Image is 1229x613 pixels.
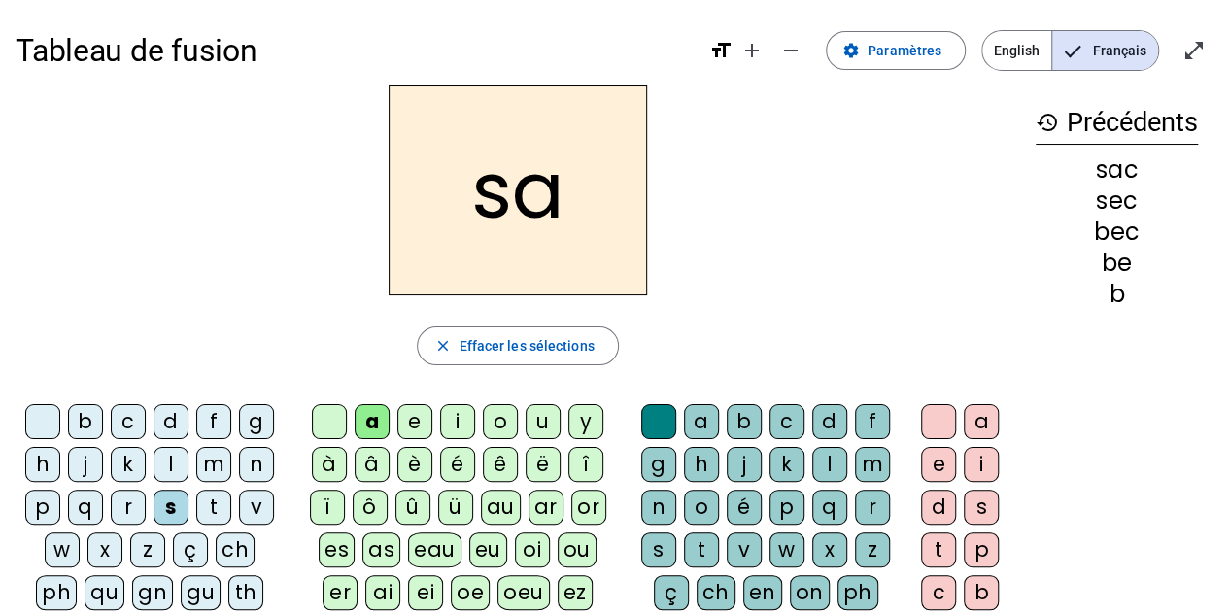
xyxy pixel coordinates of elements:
[641,490,676,525] div: n
[323,575,358,610] div: er
[132,575,173,610] div: gn
[310,490,345,525] div: ï
[440,447,475,482] div: é
[641,447,676,482] div: g
[228,575,263,610] div: th
[684,490,719,525] div: o
[855,447,890,482] div: m
[812,447,847,482] div: l
[868,39,941,62] span: Paramètres
[1036,283,1198,306] div: b
[417,326,618,365] button: Effacer les sélections
[855,490,890,525] div: r
[239,447,274,482] div: n
[727,490,762,525] div: é
[196,404,231,439] div: f
[497,575,550,610] div: oeu
[483,447,518,482] div: ê
[684,404,719,439] div: a
[837,575,878,610] div: ph
[733,31,771,70] button: Augmenter la taille de la police
[438,490,473,525] div: ü
[389,85,647,295] h2: sa
[239,404,274,439] div: g
[964,532,999,567] div: p
[68,404,103,439] div: b
[395,490,430,525] div: û
[1182,39,1206,62] mat-icon: open_in_full
[1036,111,1059,134] mat-icon: history
[1036,158,1198,182] div: sac
[771,31,810,70] button: Diminuer la taille de la police
[154,447,188,482] div: l
[440,404,475,439] div: i
[181,575,221,610] div: gu
[641,532,676,567] div: s
[1036,252,1198,275] div: be
[16,19,694,82] h1: Tableau de fusion
[740,39,764,62] mat-icon: add
[68,490,103,525] div: q
[1036,221,1198,244] div: bec
[568,404,603,439] div: y
[769,404,804,439] div: c
[408,532,461,567] div: eau
[921,532,956,567] div: t
[365,575,400,610] div: ai
[727,404,762,439] div: b
[769,447,804,482] div: k
[654,575,689,610] div: ç
[964,490,999,525] div: s
[964,404,999,439] div: a
[355,447,390,482] div: â
[154,490,188,525] div: s
[769,532,804,567] div: w
[981,30,1159,71] mat-button-toggle-group: Language selection
[216,532,255,567] div: ch
[1052,31,1158,70] span: Français
[312,447,347,482] div: à
[697,575,735,610] div: ch
[964,575,999,610] div: b
[154,404,188,439] div: d
[196,447,231,482] div: m
[239,490,274,525] div: v
[36,575,77,610] div: ph
[111,447,146,482] div: k
[855,532,890,567] div: z
[709,39,733,62] mat-icon: format_size
[111,490,146,525] div: r
[25,447,60,482] div: h
[842,42,860,59] mat-icon: settings
[743,575,782,610] div: en
[790,575,830,610] div: on
[481,490,521,525] div: au
[397,447,432,482] div: è
[85,575,124,610] div: qu
[529,490,563,525] div: ar
[558,575,593,610] div: ez
[1036,189,1198,213] div: sec
[921,575,956,610] div: c
[196,490,231,525] div: t
[355,404,390,439] div: a
[469,532,507,567] div: eu
[130,532,165,567] div: z
[779,39,802,62] mat-icon: remove
[826,31,966,70] button: Paramètres
[362,532,400,567] div: as
[68,447,103,482] div: j
[812,490,847,525] div: q
[568,447,603,482] div: î
[812,532,847,567] div: x
[353,490,388,525] div: ô
[25,490,60,525] div: p
[45,532,80,567] div: w
[319,532,355,567] div: es
[515,532,550,567] div: oi
[684,447,719,482] div: h
[558,532,597,567] div: ou
[727,532,762,567] div: v
[684,532,719,567] div: t
[433,337,451,355] mat-icon: close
